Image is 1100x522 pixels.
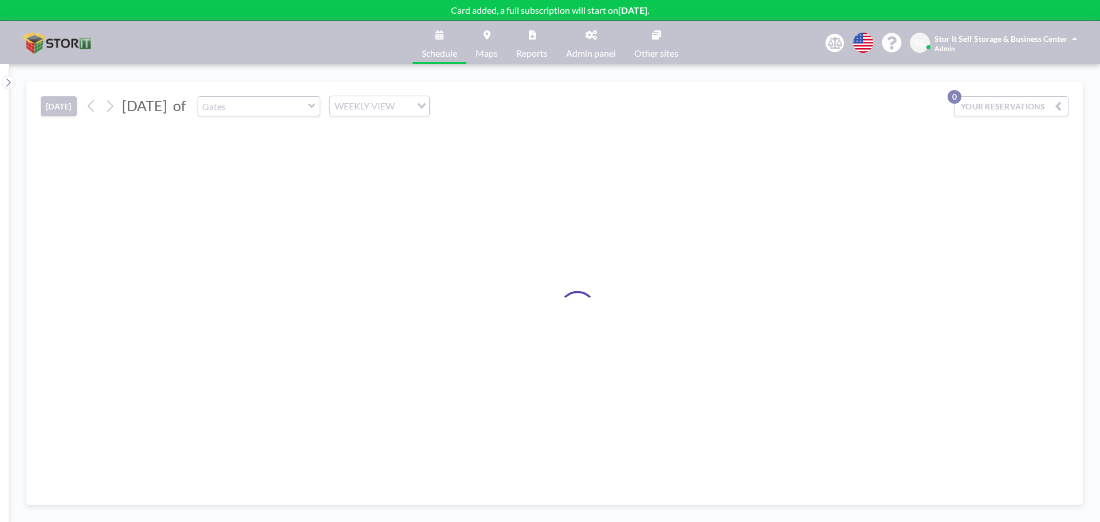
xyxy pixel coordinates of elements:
[332,99,397,113] span: WEEKLY VIEW
[466,21,507,64] a: Maps
[507,21,557,64] a: Reports
[198,97,308,116] input: Gates
[915,38,925,48] span: S&
[557,21,625,64] a: Admin panel
[566,49,616,58] span: Admin panel
[634,49,678,58] span: Other sites
[18,32,97,54] img: organization-logo
[412,21,466,64] a: Schedule
[516,49,548,58] span: Reports
[476,49,498,58] span: Maps
[398,99,410,113] input: Search for option
[41,96,77,116] button: [DATE]
[173,97,186,115] span: of
[330,96,429,116] div: Search for option
[422,49,457,58] span: Schedule
[625,21,687,64] a: Other sites
[948,90,961,104] p: 0
[618,5,647,15] b: [DATE]
[122,97,167,114] span: [DATE]
[934,34,1067,44] span: Stor It Self Storage & Business Center
[954,96,1068,116] button: YOUR RESERVATIONS0
[934,44,955,53] span: Admin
